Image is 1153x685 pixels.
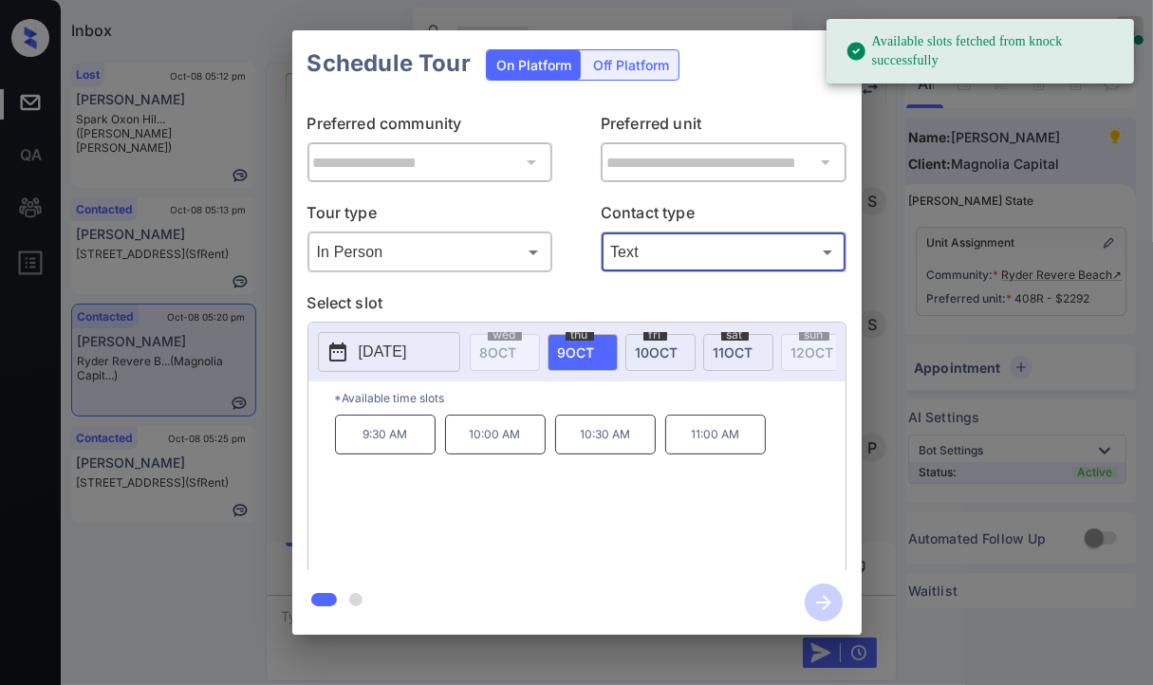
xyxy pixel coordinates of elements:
p: 11:00 AM [665,415,766,454]
div: Off Platform [584,50,679,80]
div: date-select [548,334,618,371]
p: Tour type [307,201,553,231]
div: In Person [312,236,549,268]
p: Select slot [307,291,846,322]
p: 10:30 AM [555,415,656,454]
button: btn-next [793,578,854,627]
button: [DATE] [318,332,460,372]
p: Preferred unit [601,112,846,142]
p: Contact type [601,201,846,231]
h2: Schedule Tour [292,30,486,97]
div: Text [605,236,842,268]
p: Preferred community [307,112,553,142]
div: date-select [625,334,696,371]
div: Available slots fetched from knock successfully [846,25,1119,78]
span: fri [643,329,667,341]
button: close [816,38,854,76]
p: [DATE] [359,341,407,363]
p: 9:30 AM [335,415,436,454]
span: sat [721,329,749,341]
p: 10:00 AM [445,415,546,454]
span: 11 OCT [714,344,753,361]
span: 10 OCT [636,344,679,361]
div: date-select [703,334,773,371]
span: 9 OCT [558,344,595,361]
p: *Available time slots [335,381,846,415]
div: On Platform [487,50,581,80]
span: thu [566,329,594,341]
